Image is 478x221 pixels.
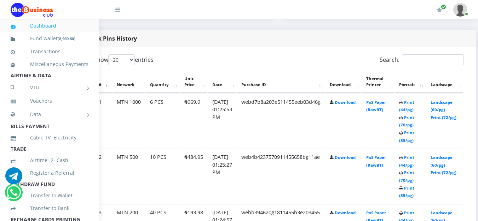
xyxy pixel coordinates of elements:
[399,155,414,168] a: Print (44/pg)
[399,115,414,128] a: Print (70/pg)
[431,115,456,120] a: Print (72/pg)
[94,94,112,148] td: 1
[208,71,236,93] th: Date: activate to sort column ascending
[11,187,88,204] a: Transfer to Wallet
[113,71,145,93] th: Network: activate to sort column ascending
[453,3,467,17] img: User
[11,152,88,168] a: Airtime -2- Cash
[11,130,88,146] a: Cable TV, Electricity
[426,71,463,93] th: Landscape: activate to sort column ascending
[88,35,137,42] strong: Bulk Pins History
[237,149,325,203] td: web4b4237570911455658bg11ae
[146,71,179,93] th: Quantity: activate to sort column ascending
[94,54,154,65] label: Show entries
[146,94,179,148] td: 6 PCS
[59,36,74,41] b: 8,969.80
[431,170,456,175] a: Print (72/pg)
[366,100,386,113] a: PoS Paper (RawBT)
[237,71,325,93] th: Purchase ID: activate to sort column ascending
[237,94,325,148] td: webd7b8a203e511455eeb03d46g
[11,79,88,96] a: VTU
[11,56,88,72] a: Miscellaneous Payments
[362,71,394,93] th: Thermal Printer: activate to sort column ascending
[11,93,88,109] a: Vouchers
[335,100,356,105] a: Download
[441,4,446,10] span: Renew/Upgrade Subscription
[399,100,414,113] a: Print (44/pg)
[335,155,356,160] a: Download
[11,200,88,216] a: Transfer to Bank
[180,94,207,148] td: ₦969.9
[94,149,112,203] td: 2
[399,185,414,198] a: Print (85/pg)
[380,54,464,65] label: Search:
[11,165,88,181] a: Register a Referral
[399,170,414,183] a: Print (70/pg)
[399,130,414,143] a: Print (85/pg)
[366,155,386,168] a: PoS Paper (RawBT)
[113,149,145,203] td: MTN 500
[11,3,53,17] img: Logo
[113,94,145,148] td: MTN 1000
[11,106,88,123] a: Data
[208,149,236,203] td: [DATE] 01:25:27 PM
[208,94,236,148] td: [DATE] 01:25:53 PM
[58,36,75,41] small: [ ]
[5,173,22,184] a: Chat for support
[431,100,453,113] a: Landscape (60/pg)
[326,71,361,93] th: Download: activate to sort column ascending
[180,149,207,203] td: ₦484.95
[11,43,88,60] a: Transactions
[108,54,135,65] select: Showentries
[395,71,426,93] th: Portrait: activate to sort column ascending
[437,7,442,13] i: Renew/Upgrade Subscription
[94,71,112,93] th: #: activate to sort column descending
[402,54,464,65] input: Search:
[180,71,207,93] th: Unit Price: activate to sort column ascending
[431,155,453,168] a: Landscape (60/pg)
[11,18,88,34] a: Dashboard
[146,149,179,203] td: 10 PCS
[11,30,88,47] a: Fund wallet[8,969.80]
[6,189,21,201] a: Chat for support
[335,210,356,215] a: Download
